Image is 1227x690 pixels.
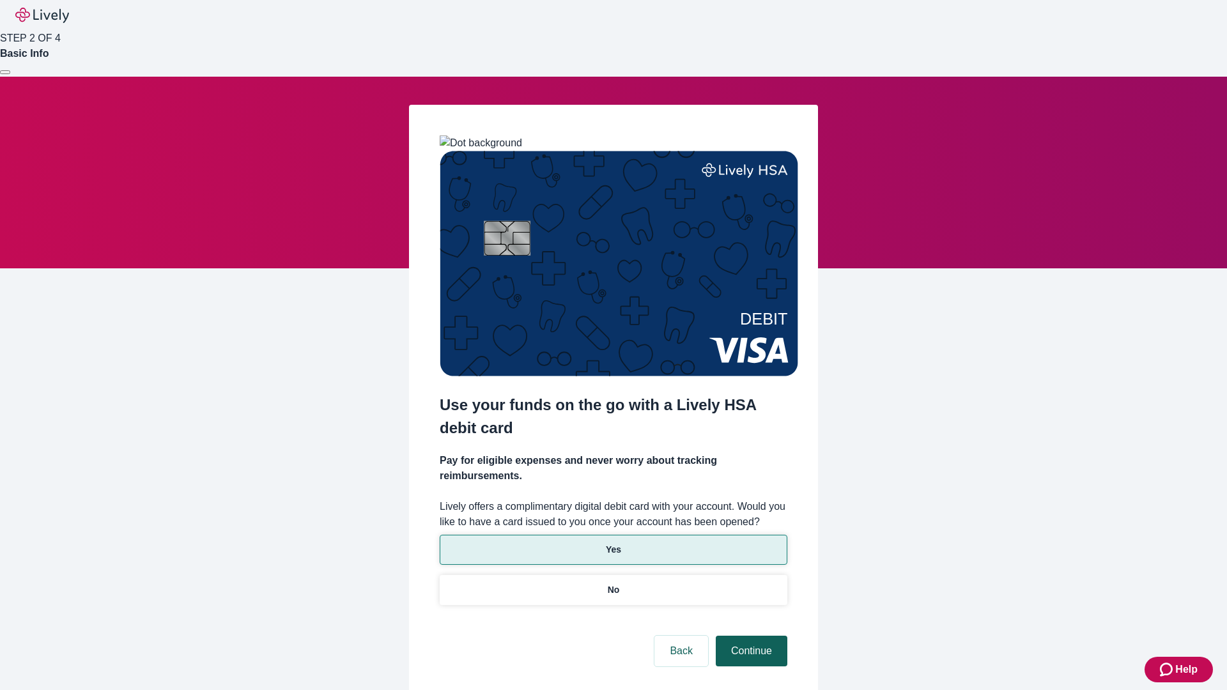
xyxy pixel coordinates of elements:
[440,535,787,565] button: Yes
[654,636,708,666] button: Back
[716,636,787,666] button: Continue
[440,394,787,440] h2: Use your funds on the go with a Lively HSA debit card
[440,499,787,530] label: Lively offers a complimentary digital debit card with your account. Would you like to have a card...
[606,543,621,556] p: Yes
[440,151,798,376] img: Debit card
[608,583,620,597] p: No
[440,453,787,484] h4: Pay for eligible expenses and never worry about tracking reimbursements.
[1160,662,1175,677] svg: Zendesk support icon
[1175,662,1198,677] span: Help
[15,8,69,23] img: Lively
[440,135,522,151] img: Dot background
[440,575,787,605] button: No
[1145,657,1213,682] button: Zendesk support iconHelp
